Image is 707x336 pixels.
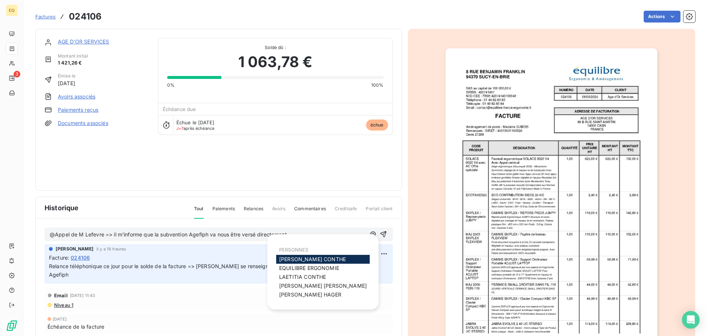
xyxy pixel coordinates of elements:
span: Commentaires [294,205,326,218]
span: Email [54,292,68,298]
h3: 024106 [69,10,102,23]
span: Niveau 1 [53,302,73,308]
span: Facture : [49,254,69,261]
span: échue [366,119,388,131]
div: Open Intercom Messenger [682,311,700,329]
a: Paiements reçus [58,106,98,114]
span: 3 [14,71,20,77]
span: 1 421,26 € [58,59,88,67]
span: Échéance de la facture [48,323,104,330]
span: [PERSON_NAME] [PERSON_NAME] [279,283,367,289]
span: Échéance due [163,106,196,112]
div: EQ [6,4,18,16]
span: [DATE] [53,317,67,321]
span: LAETITIA CONTHE [279,274,326,280]
span: Creditsafe [335,205,357,218]
span: [DATE] 11:43 [70,293,95,298]
span: @Appel de M Lefevre => il m'informe que la subvention Agefiph va nous être versé directement [50,231,287,238]
span: Échue le [DATE] [176,119,214,125]
span: 1 063,78 € [238,51,313,73]
span: EQUILIBRE ERGONOMIE [279,265,339,271]
a: AGE D'OR SERVICES [58,38,109,45]
span: Portail client [366,205,393,218]
span: Relance téléphonique ce jour pour le solde de la facture => [PERSON_NAME] se renseigne pour savoi... [49,263,377,278]
span: Tout [194,205,204,219]
button: Actions [644,11,680,22]
span: [PERSON_NAME] HAGER [279,291,341,298]
span: Historique [45,203,79,213]
span: 100% [371,82,384,89]
span: [DATE] [58,79,75,87]
span: Solde dû : [167,44,384,51]
span: [PERSON_NAME] [56,246,94,252]
span: Paiements [212,205,235,218]
span: 0% [167,82,175,89]
span: Relances [244,205,263,218]
img: Logo LeanPay [6,320,18,332]
span: Avoirs [272,205,285,218]
a: Factures [35,13,56,20]
a: Documents associés [58,119,108,127]
span: il y a 16 heures [96,247,126,251]
span: Émise le [58,73,75,79]
span: Factures [35,14,56,20]
span: 024106 [71,254,90,261]
span: J+7 [176,126,183,131]
span: PERSONNES [279,247,308,253]
span: Montant initial [58,53,88,59]
span: [PERSON_NAME] CONTHE [279,256,346,262]
a: Avoirs associés [58,93,95,100]
span: après échéance [176,126,215,131]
